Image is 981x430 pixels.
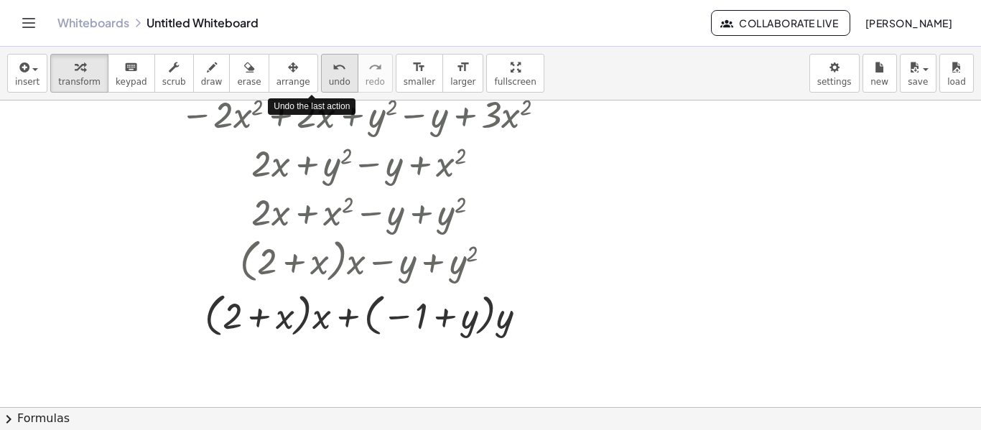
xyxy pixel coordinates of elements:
span: settings [817,77,852,87]
i: format_size [456,59,470,76]
i: undo [333,59,346,76]
i: redo [368,59,382,76]
button: transform [50,54,108,93]
i: format_size [412,59,426,76]
span: arrange [276,77,310,87]
button: fullscreen [486,54,544,93]
span: larger [450,77,475,87]
button: settings [809,54,860,93]
button: keyboardkeypad [108,54,155,93]
button: save [900,54,936,93]
button: draw [193,54,231,93]
button: format_sizelarger [442,54,483,93]
span: erase [237,77,261,87]
button: Toggle navigation [17,11,40,34]
span: insert [15,77,39,87]
span: fullscreen [494,77,536,87]
i: keyboard [124,59,138,76]
button: undoundo [321,54,358,93]
button: insert [7,54,47,93]
div: Undo the last action [268,98,355,115]
span: undo [329,77,350,87]
span: load [947,77,966,87]
span: draw [201,77,223,87]
button: erase [229,54,269,93]
button: [PERSON_NAME] [853,10,964,36]
button: new [863,54,897,93]
span: [PERSON_NAME] [865,17,952,29]
button: Collaborate Live [711,10,850,36]
button: load [939,54,974,93]
button: redoredo [358,54,393,93]
span: keypad [116,77,147,87]
span: smaller [404,77,435,87]
span: save [908,77,928,87]
span: transform [58,77,101,87]
span: new [870,77,888,87]
button: format_sizesmaller [396,54,443,93]
button: arrange [269,54,318,93]
span: Collaborate Live [723,17,838,29]
a: Whiteboards [57,16,129,30]
button: scrub [154,54,194,93]
span: redo [366,77,385,87]
span: scrub [162,77,186,87]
